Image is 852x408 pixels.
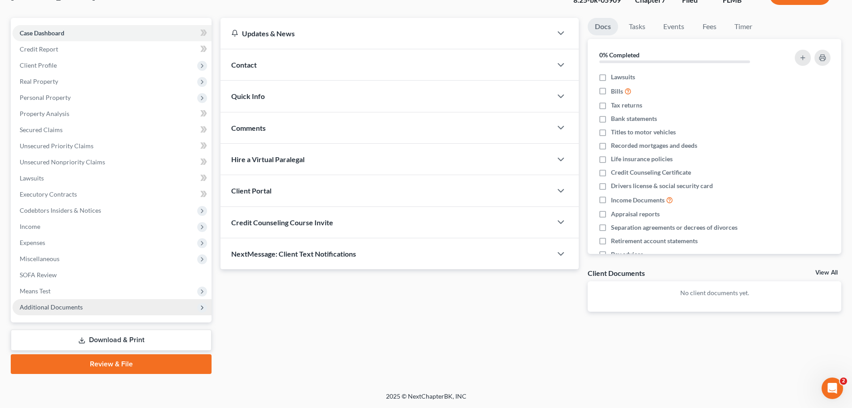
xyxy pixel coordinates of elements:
[13,186,212,202] a: Executory Contracts
[840,378,847,385] span: 2
[171,392,681,408] div: 2025 © NextChapterBK, INC
[611,73,635,82] span: Lawsuits
[611,87,623,96] span: Bills
[20,239,45,246] span: Expenses
[20,174,44,182] span: Lawsuits
[695,18,724,35] a: Fees
[13,138,212,154] a: Unsecured Priority Claims
[11,330,212,351] a: Download & Print
[20,142,93,150] span: Unsecured Priority Claims
[231,249,356,258] span: NextMessage: Client Text Notifications
[13,106,212,122] a: Property Analysis
[20,29,64,37] span: Case Dashboard
[20,271,57,279] span: SOFA Review
[595,288,834,297] p: No client documents yet.
[231,186,271,195] span: Client Portal
[611,223,738,232] span: Separation agreements or decrees of divorces
[13,122,212,138] a: Secured Claims
[822,378,843,399] iframe: Intercom live chat
[611,250,643,259] span: Pay advices
[815,270,838,276] a: View All
[588,268,645,278] div: Client Documents
[231,60,257,69] span: Contact
[20,223,40,230] span: Income
[231,218,333,227] span: Credit Counseling Course Invite
[20,158,105,166] span: Unsecured Nonpriority Claims
[20,287,51,295] span: Means Test
[20,45,58,53] span: Credit Report
[611,155,673,163] span: Life insurance policies
[13,41,212,57] a: Credit Report
[611,128,676,137] span: Titles to motor vehicles
[727,18,759,35] a: Timer
[599,51,640,59] strong: 0% Completed
[11,354,212,374] a: Review & File
[231,92,265,100] span: Quick Info
[20,190,77,198] span: Executory Contracts
[231,124,266,132] span: Comments
[611,236,698,245] span: Retirement account statements
[231,155,305,163] span: Hire a Virtual Paralegal
[611,101,642,110] span: Tax returns
[611,196,665,205] span: Income Documents
[611,181,713,190] span: Drivers license & social security card
[20,61,57,69] span: Client Profile
[20,303,83,311] span: Additional Documents
[20,255,59,262] span: Miscellaneous
[13,170,212,186] a: Lawsuits
[611,141,697,150] span: Recorded mortgages and deeds
[231,29,541,38] div: Updates & News
[20,206,101,214] span: Codebtors Insiders & Notices
[20,94,71,101] span: Personal Property
[20,110,69,117] span: Property Analysis
[611,168,691,177] span: Credit Counseling Certificate
[20,77,58,85] span: Real Property
[13,154,212,170] a: Unsecured Nonpriority Claims
[13,25,212,41] a: Case Dashboard
[622,18,653,35] a: Tasks
[656,18,691,35] a: Events
[611,210,660,219] span: Appraisal reports
[13,267,212,283] a: SOFA Review
[20,126,63,133] span: Secured Claims
[611,114,657,123] span: Bank statements
[588,18,618,35] a: Docs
